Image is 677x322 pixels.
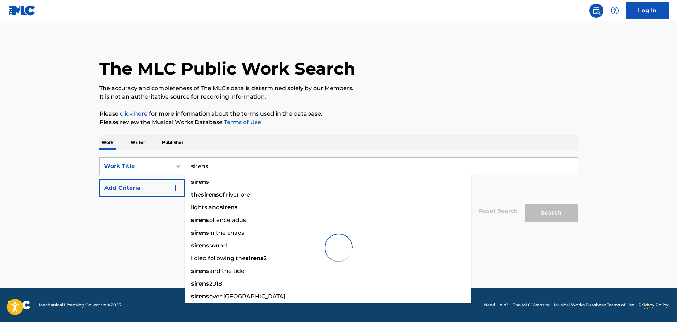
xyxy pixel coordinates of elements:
[99,135,116,150] p: Work
[219,191,250,198] span: of riverlore
[191,191,201,198] span: the
[8,301,30,309] img: logo
[642,288,677,322] iframe: Chat Widget
[191,217,209,223] strong: sirens
[99,110,578,118] p: Please for more information about the terms used in the database.
[99,179,185,197] button: Add Criteria
[220,204,238,211] strong: sirens
[608,4,622,18] div: Help
[209,217,246,223] span: of enceladus
[191,178,209,185] strong: sirens
[209,268,245,274] span: and the tide
[99,58,355,79] h1: The MLC Public Work Search
[513,302,550,308] a: The MLC Website
[223,119,261,125] a: Terms of Use
[8,5,36,16] img: MLC Logo
[201,191,219,198] strong: sirens
[484,302,509,308] a: Need Help?
[128,135,147,150] p: Writer
[39,302,121,308] span: Mechanical Licensing Collective © 2025
[160,135,185,150] p: Publisher
[642,288,677,322] div: Widget de chat
[191,280,209,287] strong: sirens
[104,162,168,170] div: Work Title
[610,6,619,15] img: help
[99,157,578,225] form: Search Form
[191,268,209,274] strong: sirens
[209,293,285,300] span: over [GEOGRAPHIC_DATA]
[99,118,578,127] p: Please review the Musical Works Database
[209,280,222,287] span: 2018
[171,184,179,192] img: 9d2ae6d4665cec9f34b9.svg
[99,84,578,93] p: The accuracy and completeness of The MLC's data is determined solely by our Members.
[191,293,209,300] strong: sirens
[644,295,648,316] div: Arrastar
[626,2,669,19] a: Log In
[554,302,634,308] a: Musical Works Database Terms of Use
[319,228,358,268] img: preloader
[638,302,669,308] a: Privacy Policy
[120,110,148,117] a: click here
[99,93,578,101] p: It is not an authoritative source for recording information.
[589,4,603,18] a: Public Search
[191,204,220,211] span: lights and
[592,6,601,15] img: search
